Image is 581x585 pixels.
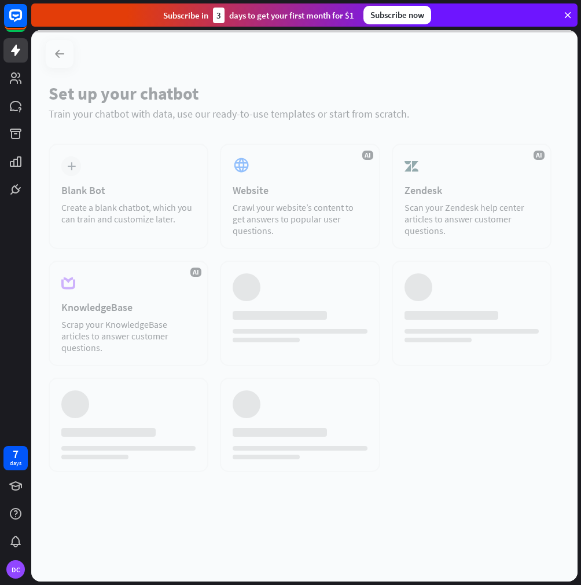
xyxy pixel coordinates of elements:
div: DC [6,560,25,579]
div: Subscribe now [363,6,431,24]
a: 7 days [3,446,28,470]
div: Subscribe in days to get your first month for $1 [163,8,354,23]
div: days [10,459,21,467]
div: 7 [13,449,19,459]
div: 3 [213,8,225,23]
